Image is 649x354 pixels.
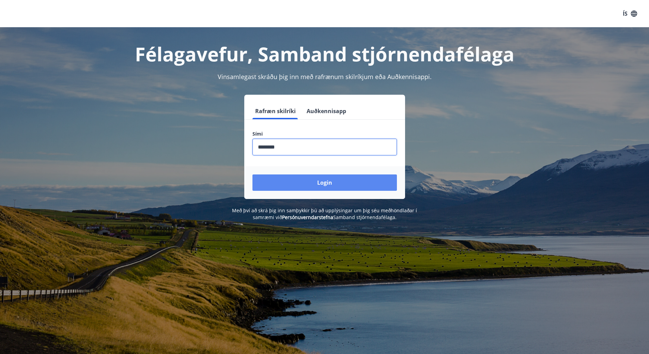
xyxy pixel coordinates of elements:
span: Vinsamlegast skráðu þig inn með rafrænum skilríkjum eða Auðkennisappi. [218,73,432,81]
button: Auðkennisapp [304,103,349,119]
button: Rafræn skilríki [252,103,298,119]
button: Login [252,174,397,191]
button: ÍS [619,7,641,20]
h1: Félagavefur, Samband stjórnendafélaga [88,41,562,67]
a: Persónuverndarstefna [282,214,333,220]
label: Sími [252,130,397,137]
span: Með því að skrá þig inn samþykkir þú að upplýsingar um þig séu meðhöndlaðar í samræmi við Samband... [232,207,417,220]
